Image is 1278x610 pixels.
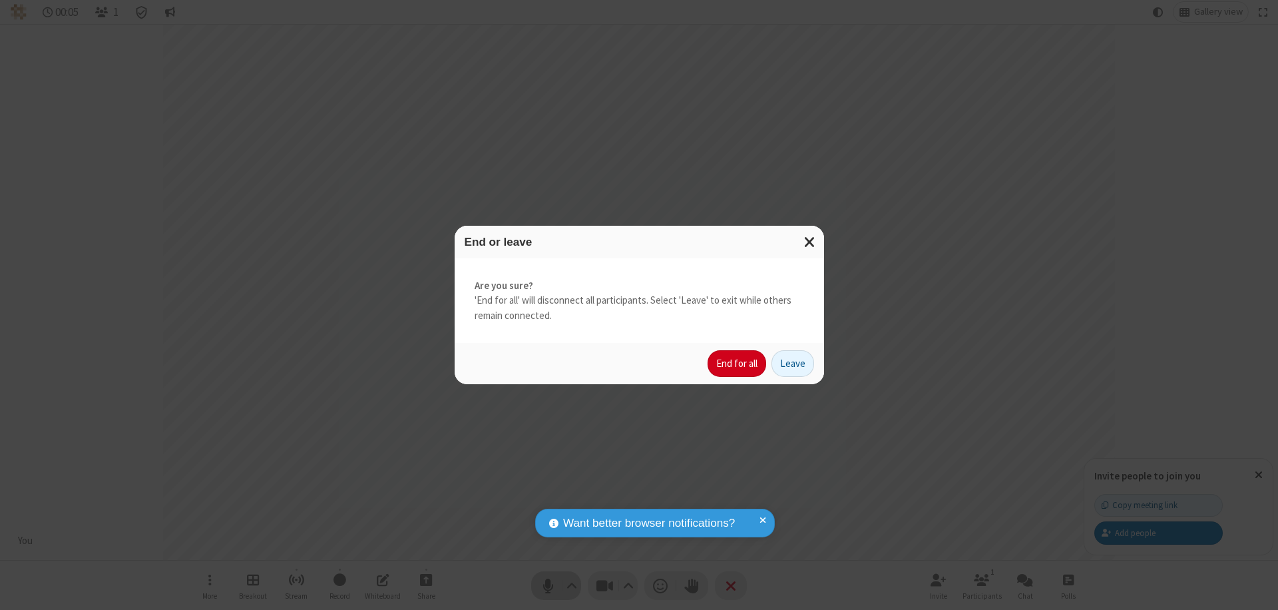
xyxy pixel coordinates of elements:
button: End for all [708,350,766,377]
span: Want better browser notifications? [563,515,735,532]
strong: Are you sure? [475,278,804,294]
button: Close modal [796,226,824,258]
h3: End or leave [465,236,814,248]
div: 'End for all' will disconnect all participants. Select 'Leave' to exit while others remain connec... [455,258,824,344]
button: Leave [771,350,814,377]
